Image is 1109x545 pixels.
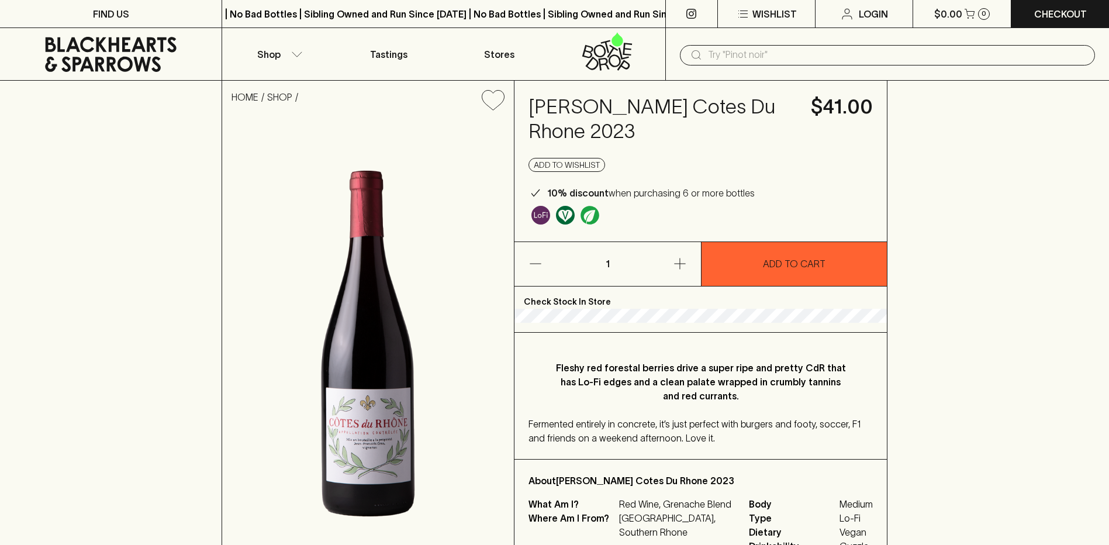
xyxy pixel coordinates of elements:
[484,47,514,61] p: Stores
[257,47,281,61] p: Shop
[593,242,621,286] p: 1
[859,7,888,21] p: Login
[93,7,129,21] p: FIND US
[749,497,837,511] span: Body
[749,525,837,539] span: Dietary
[1034,7,1087,21] p: Checkout
[752,7,797,21] p: Wishlist
[528,511,616,539] p: Where Am I From?
[547,186,755,200] p: when purchasing 6 or more bottles
[578,203,602,227] a: Organic
[982,11,986,17] p: 0
[619,497,734,511] p: Red Wine, Grenache Blend
[839,511,873,525] span: Lo-Fi
[556,206,575,225] img: Vegan
[222,28,333,80] button: Shop
[528,474,872,488] p: About [PERSON_NAME] Cotes Du Rhone 2023
[547,188,609,198] b: 10% discount
[811,95,873,119] h4: $41.00
[839,497,873,511] span: Medium
[581,206,599,225] img: Organic
[528,158,605,172] button: Add to wishlist
[514,287,886,309] p: Check Stock In Store
[702,242,887,286] button: ADD TO CART
[619,511,734,539] p: [GEOGRAPHIC_DATA], Southern Rhone
[839,525,873,539] span: Vegan
[749,511,837,525] span: Type
[553,203,578,227] a: Made without the use of any animal products.
[528,95,796,144] h4: [PERSON_NAME] Cotes Du Rhone 2023
[267,92,292,102] a: SHOP
[708,46,1086,64] input: Try "Pinot noir"
[477,85,509,115] button: Add to wishlist
[552,361,849,403] p: Fleshy red forestal berries drive a super ripe and pretty CdR that has Lo-Fi edges and a clean pa...
[763,257,825,271] p: ADD TO CART
[934,7,962,21] p: $0.00
[232,92,258,102] a: HOME
[528,497,616,511] p: What Am I?
[528,203,553,227] a: Some may call it natural, others minimum intervention, either way, it’s hands off & maybe even a ...
[531,206,550,225] img: Lo-Fi
[444,28,554,80] a: Stores
[333,28,444,80] a: Tastings
[528,419,861,443] span: Fermented entirely in concrete, it’s just perfect with burgers and footy, soccer, F1 and friends ...
[370,47,407,61] p: Tastings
